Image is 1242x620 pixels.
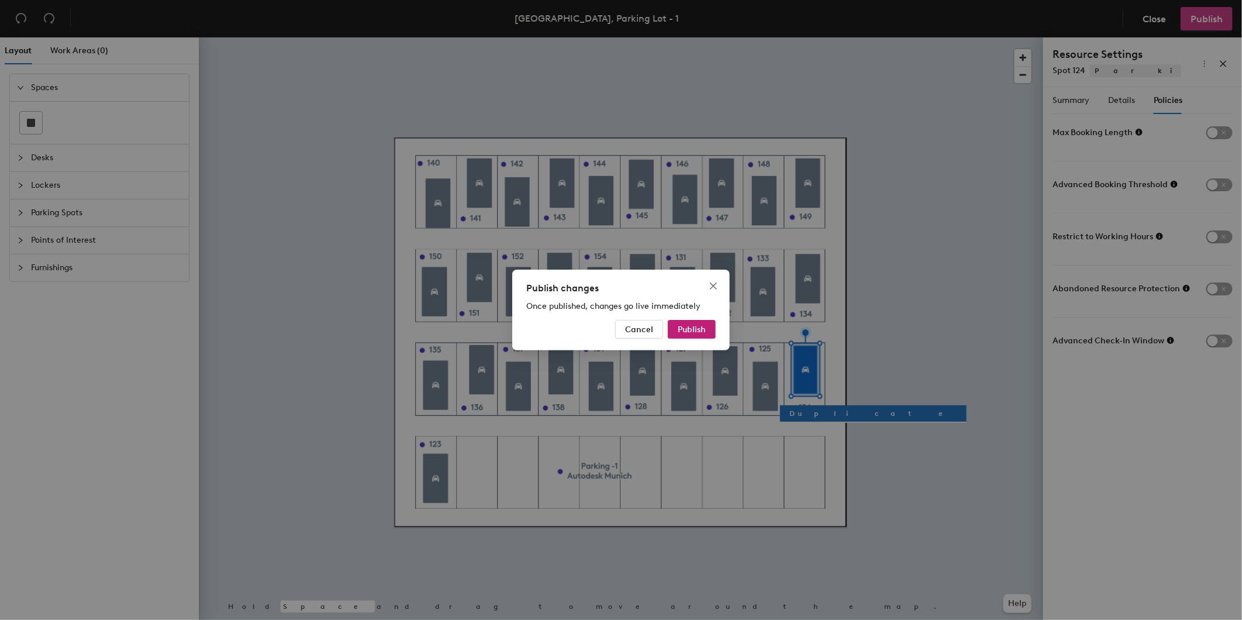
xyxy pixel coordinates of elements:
button: Publish [668,320,716,339]
span: Cancel [625,325,653,335]
span: Publish [678,325,706,335]
span: close [709,281,718,291]
button: Close [704,277,723,295]
button: Cancel [615,320,663,339]
span: Close [704,281,723,291]
span: Once published, changes go live immediately [526,301,701,311]
div: Publish changes [526,281,716,295]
